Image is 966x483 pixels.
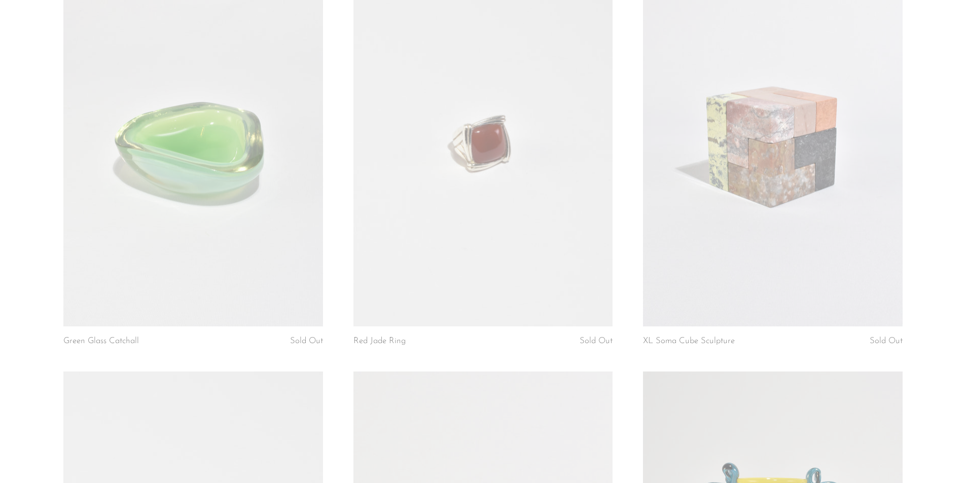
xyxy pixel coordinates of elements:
a: XL Soma Cube Sculpture [643,337,735,346]
a: Green Glass Catchall [63,337,139,346]
span: Sold Out [580,337,613,345]
span: Sold Out [290,337,323,345]
a: Red Jade Ring [353,337,406,346]
span: Sold Out [870,337,903,345]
